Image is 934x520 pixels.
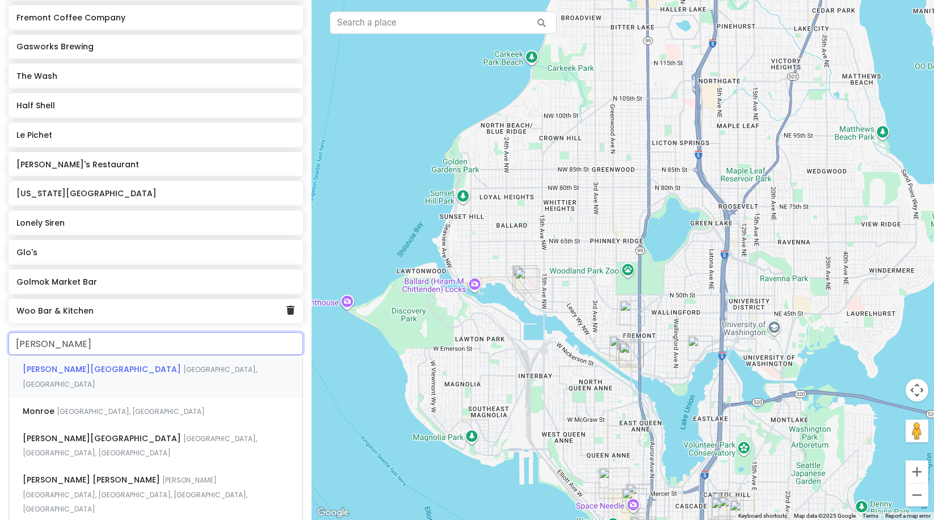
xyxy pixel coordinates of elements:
span: [PERSON_NAME][GEOGRAPHIC_DATA], [GEOGRAPHIC_DATA], [GEOGRAPHIC_DATA], [GEOGRAPHIC_DATA] [23,475,247,514]
button: Zoom in [906,460,928,483]
h6: Lonely Siren [16,218,294,228]
h6: Half Shell [16,100,294,111]
input: Search a place [330,11,557,34]
div: The Wash [712,492,737,517]
h6: The Wash [16,71,294,81]
div: Portage Bay Goods [619,341,643,366]
button: Keyboard shortcuts [738,512,787,520]
span: [GEOGRAPHIC_DATA], [GEOGRAPHIC_DATA] [23,365,257,389]
div: Space Needle [622,488,647,513]
span: [GEOGRAPHIC_DATA], [GEOGRAPHIC_DATA] [57,407,205,416]
span: Map data ©2025 Google [794,513,856,519]
div: Fremont Coffee Company [609,336,634,361]
h6: Fremont Coffee Company [16,12,294,23]
span: [PERSON_NAME] [PERSON_NAME] [23,474,162,485]
h6: Glo's [16,247,294,257]
a: Open this area in Google Maps (opens a new window) [314,505,352,520]
h6: [PERSON_NAME]'s Restaurant [16,159,294,170]
div: Fremont Vintage Mall [619,343,644,367]
span: [PERSON_NAME][GEOGRAPHIC_DATA] [23,363,183,375]
div: Prism [512,265,537,290]
div: Triangle Spirits [616,340,641,365]
a: Delete place [287,303,294,318]
span: [PERSON_NAME][GEOGRAPHIC_DATA] [23,433,183,444]
img: Google [314,505,352,520]
h6: [US_STATE][GEOGRAPHIC_DATA] [16,188,294,198]
h6: Le Pichet [16,130,294,140]
h6: Gasworks Brewing [16,41,294,52]
button: Zoom out [906,484,928,506]
span: Monroe [23,405,57,417]
div: Museum of Pop Culture [626,484,651,509]
input: + Add place or address [9,332,303,355]
a: Terms (opens in new tab) [863,513,878,519]
button: Drag Pegman onto the map to open Street View [906,420,928,442]
button: Map camera controls [906,379,928,401]
h6: Woo Bar & Kitchen [16,306,287,316]
div: Good & Well Supply Co. [515,268,540,293]
a: Report a map error [885,513,931,519]
div: Book Larder [620,301,645,325]
h6: Golmok Market Bar [16,277,294,287]
div: Gasworks Brewing [688,336,713,361]
div: Woo Bar & Kitchen [599,468,629,498]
